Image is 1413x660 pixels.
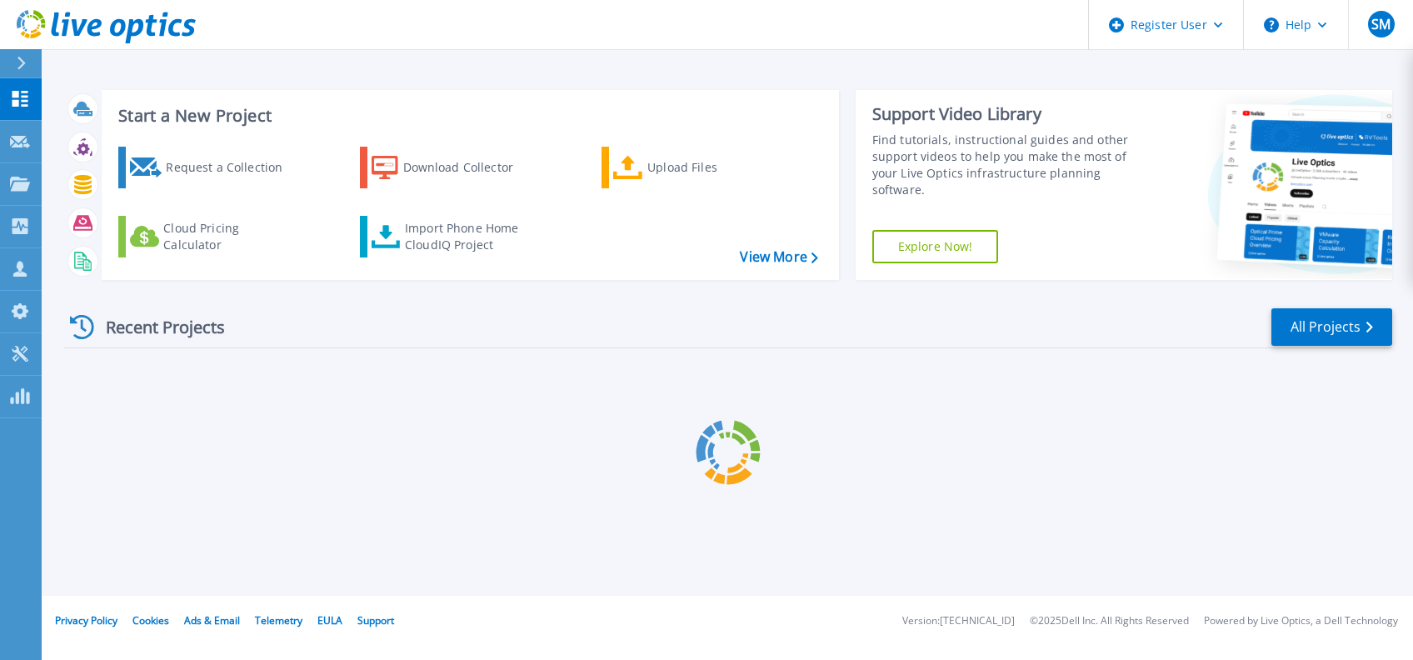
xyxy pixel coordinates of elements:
[118,216,304,257] a: Cloud Pricing Calculator
[360,147,546,188] a: Download Collector
[255,613,302,627] a: Telemetry
[740,249,817,265] a: View More
[55,613,117,627] a: Privacy Policy
[1030,616,1189,627] li: © 2025 Dell Inc. All Rights Reserved
[118,147,304,188] a: Request a Collection
[647,151,781,184] div: Upload Files
[163,220,297,253] div: Cloud Pricing Calculator
[602,147,787,188] a: Upload Files
[405,220,535,253] div: Import Phone Home CloudIQ Project
[64,307,247,347] div: Recent Projects
[872,230,999,263] a: Explore Now!
[902,616,1015,627] li: Version: [TECHNICAL_ID]
[1271,308,1392,346] a: All Projects
[872,132,1144,198] div: Find tutorials, instructional guides and other support videos to help you make the most of your L...
[1371,17,1391,31] span: SM
[1204,616,1398,627] li: Powered by Live Optics, a Dell Technology
[317,613,342,627] a: EULA
[872,103,1144,125] div: Support Video Library
[118,107,817,125] h3: Start a New Project
[403,151,537,184] div: Download Collector
[132,613,169,627] a: Cookies
[357,613,394,627] a: Support
[184,613,240,627] a: Ads & Email
[166,151,299,184] div: Request a Collection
